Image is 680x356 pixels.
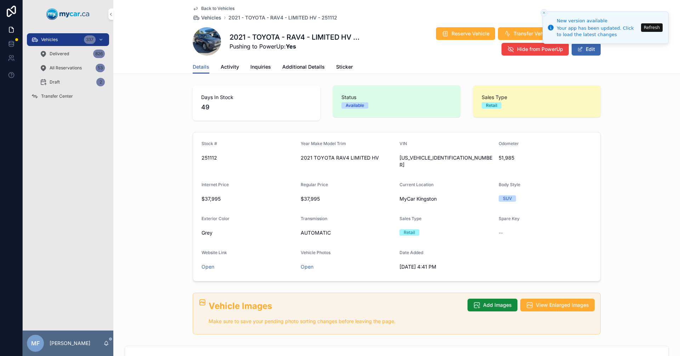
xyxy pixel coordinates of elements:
[202,250,227,255] span: Website Link
[336,63,353,70] span: Sticker
[482,94,592,101] span: Sales Type
[50,51,69,57] span: Delivered
[202,229,295,236] span: Grey
[228,14,337,21] a: 2021 - TOYOTA - RAV4 - LIMITED HV - 251112
[572,43,601,56] button: Edit
[286,43,296,50] strong: Yes
[301,264,313,270] a: Open
[399,250,423,255] span: Date Added
[499,182,520,187] span: Body Style
[221,61,239,75] a: Activity
[467,299,517,311] button: Add Images
[202,141,217,146] span: Stock #
[282,63,325,70] span: Additional Details
[301,182,328,187] span: Regular Price
[221,63,239,70] span: Activity
[35,47,109,60] a: Delivered826
[486,102,497,109] div: Retail
[84,35,96,44] div: 337
[209,317,462,326] p: Make sure to save your pending photo sorting changes before leaving the page.
[93,50,105,58] div: 826
[540,9,548,16] button: Close toast
[282,61,325,75] a: Additional Details
[503,195,512,202] div: SUV
[301,195,394,202] span: $37,995
[201,94,312,101] span: Days In Stock
[301,229,394,236] span: AUTOMATIC
[201,6,234,11] span: Back to Vehicles
[41,93,73,99] span: Transfer Center
[250,61,271,75] a: Inquiries
[50,340,90,347] p: [PERSON_NAME]
[641,23,663,32] button: Refresh
[498,27,557,40] button: Transfer Vehicle
[517,46,563,53] span: Hide from PowerUp
[557,17,639,24] div: New version available
[399,216,421,221] span: Sales Type
[202,195,295,202] span: $37,995
[301,250,330,255] span: Vehicle Photos
[46,8,90,20] img: App logo
[193,14,221,21] a: Vehicles
[399,263,493,270] span: [DATE] 4:41 PM
[399,195,437,202] span: MyCar Kingston
[250,63,271,70] span: Inquiries
[202,154,295,161] span: 251112
[557,25,639,38] div: Your app has been updated. Click to load the latest changes
[399,141,407,146] span: VIN
[41,37,58,42] span: Vehicles
[202,264,214,270] a: Open
[483,302,512,309] span: Add Images
[452,30,489,37] span: Reserve Vehicle
[499,141,519,146] span: Odometer
[96,64,105,72] div: 53
[229,32,361,42] h1: 2021 - TOYOTA - RAV4 - LIMITED HV - 251112
[35,76,109,88] a: Draft2
[404,229,415,236] div: Retail
[27,90,109,103] a: Transfer Center
[301,141,346,146] span: Year Make Model Trim
[501,43,569,56] button: Hide from PowerUp
[399,154,493,168] span: [US_VEHICLE_IDENTIFICATION_NUMBER]
[202,182,229,187] span: Internet Price
[96,78,105,86] div: 2
[35,62,109,74] a: All Reservations53
[193,61,209,74] a: Details
[499,229,503,236] span: --
[229,42,361,51] span: Pushing to PowerUp:
[520,299,595,311] button: View Enlarged Images
[301,216,327,221] span: Transmission
[201,14,221,21] span: Vehicles
[209,300,462,326] div: ## Vehicle Images Make sure to save your pending photo sorting changes before leaving the page.
[499,216,520,221] span: Spare Key
[399,182,433,187] span: Current Location
[50,65,82,71] span: All Reservations
[201,102,312,112] span: 49
[301,154,394,161] span: 2021 TOYOTA RAV4 LIMITED HV
[341,94,452,101] span: Status
[202,216,229,221] span: Exterior Color
[346,102,364,109] div: Available
[336,61,353,75] a: Sticker
[209,300,462,312] h2: Vehicle Images
[50,79,60,85] span: Draft
[23,28,113,112] div: scrollable content
[536,302,589,309] span: View Enlarged Images
[193,6,234,11] a: Back to Vehicles
[514,30,552,37] span: Transfer Vehicle
[193,63,209,70] span: Details
[27,33,109,46] a: Vehicles337
[31,339,40,348] span: MF
[499,154,592,161] span: 51,985
[436,27,495,40] button: Reserve Vehicle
